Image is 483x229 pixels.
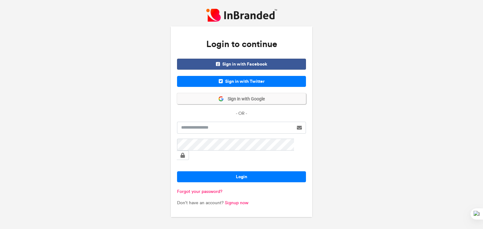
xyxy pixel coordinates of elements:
a: Signup now [225,200,248,205]
h3: Login to continue [177,33,306,56]
p: Don't have an account? [177,200,306,206]
span: Sign in with Facebook [177,59,306,70]
span: Sign in with Twitter [177,76,306,87]
a: Forgot your password? [177,189,222,194]
img: InBranded Logo [206,9,277,22]
p: - OR - [177,110,306,117]
span: Sign in with Google [224,96,265,102]
button: Login [177,171,306,182]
